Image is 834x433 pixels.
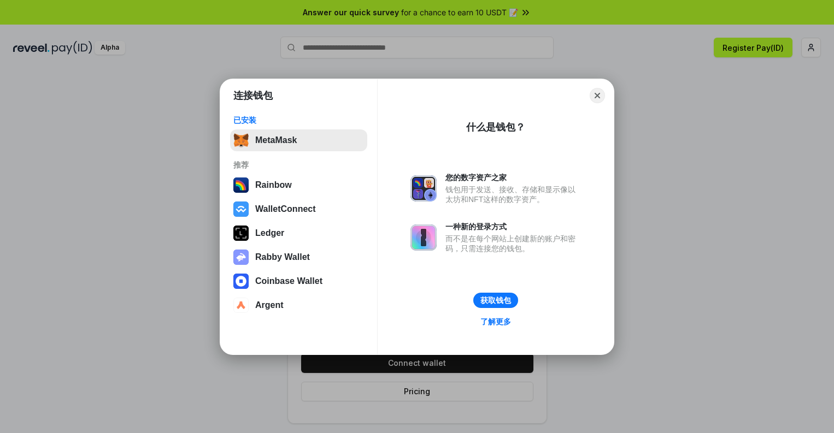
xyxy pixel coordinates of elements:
div: Rainbow [255,180,292,190]
img: svg+xml,%3Csvg%20width%3D%2228%22%20height%3D%2228%22%20viewBox%3D%220%200%2028%2028%22%20fill%3D... [233,274,249,289]
button: WalletConnect [230,198,367,220]
button: Ledger [230,222,367,244]
div: 了解更多 [480,317,511,327]
div: Rabby Wallet [255,252,310,262]
div: Argent [255,300,284,310]
div: Coinbase Wallet [255,276,322,286]
img: svg+xml,%3Csvg%20width%3D%22120%22%20height%3D%22120%22%20viewBox%3D%220%200%20120%20120%22%20fil... [233,177,249,193]
div: 什么是钱包？ [466,121,525,134]
div: WalletConnect [255,204,316,214]
div: 一种新的登录方式 [445,222,581,232]
img: svg+xml,%3Csvg%20width%3D%2228%22%20height%3D%2228%22%20viewBox%3D%220%200%2028%2028%22%20fill%3D... [233,201,249,217]
img: svg+xml,%3Csvg%20fill%3D%22none%22%20height%3D%2233%22%20viewBox%3D%220%200%2035%2033%22%20width%... [233,133,249,148]
img: svg+xml,%3Csvg%20xmlns%3D%22http%3A%2F%2Fwww.w3.org%2F2000%2Fsvg%22%20fill%3D%22none%22%20viewBox... [233,250,249,265]
img: svg+xml,%3Csvg%20width%3D%2228%22%20height%3D%2228%22%20viewBox%3D%220%200%2028%2028%22%20fill%3D... [233,298,249,313]
button: Rabby Wallet [230,246,367,268]
button: Argent [230,294,367,316]
button: MetaMask [230,129,367,151]
img: svg+xml,%3Csvg%20xmlns%3D%22http%3A%2F%2Fwww.w3.org%2F2000%2Fsvg%22%20width%3D%2228%22%20height%3... [233,226,249,241]
div: 您的数字资产之家 [445,173,581,182]
div: 推荐 [233,160,364,170]
button: Rainbow [230,174,367,196]
button: Close [590,88,605,103]
div: 钱包用于发送、接收、存储和显示像以太坊和NFT这样的数字资产。 [445,185,581,204]
div: MetaMask [255,135,297,145]
img: svg+xml,%3Csvg%20xmlns%3D%22http%3A%2F%2Fwww.w3.org%2F2000%2Fsvg%22%20fill%3D%22none%22%20viewBox... [410,175,437,201]
div: 而不是在每个网站上创建新的账户和密码，只需连接您的钱包。 [445,234,581,253]
div: 获取钱包 [480,295,511,305]
div: Ledger [255,228,284,238]
h1: 连接钱包 [233,89,273,102]
button: Coinbase Wallet [230,270,367,292]
a: 了解更多 [474,315,518,329]
img: svg+xml,%3Csvg%20xmlns%3D%22http%3A%2F%2Fwww.w3.org%2F2000%2Fsvg%22%20fill%3D%22none%22%20viewBox... [410,224,437,251]
button: 获取钱包 [473,293,518,308]
div: 已安装 [233,115,364,125]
